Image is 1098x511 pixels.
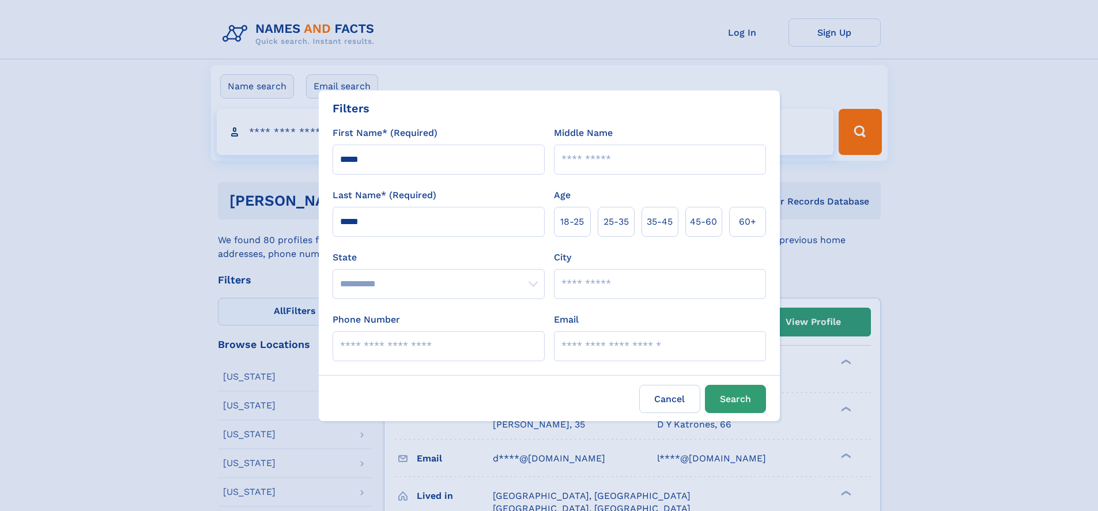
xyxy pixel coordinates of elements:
[333,251,545,264] label: State
[705,385,766,413] button: Search
[554,188,571,202] label: Age
[647,215,673,229] span: 35‑45
[739,215,756,229] span: 60+
[333,188,436,202] label: Last Name* (Required)
[333,313,400,327] label: Phone Number
[554,313,579,327] label: Email
[603,215,629,229] span: 25‑35
[333,126,437,140] label: First Name* (Required)
[690,215,717,229] span: 45‑60
[554,126,613,140] label: Middle Name
[554,251,571,264] label: City
[639,385,700,413] label: Cancel
[560,215,584,229] span: 18‑25
[333,100,369,117] div: Filters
